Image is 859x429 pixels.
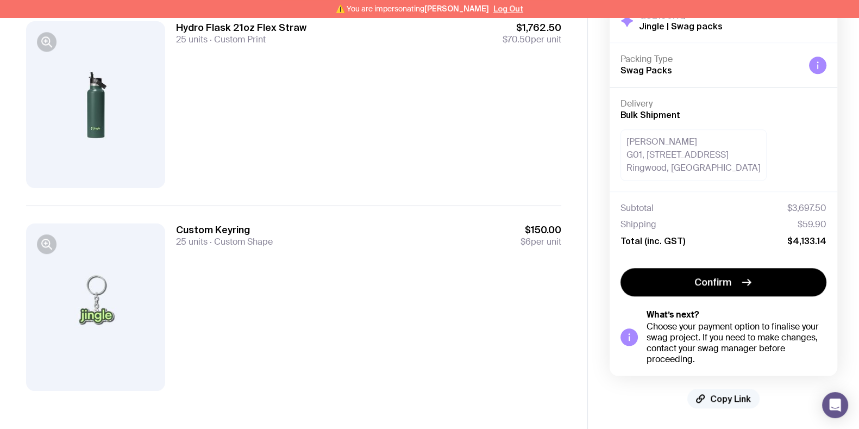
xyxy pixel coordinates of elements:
span: Swag Packs [620,65,672,75]
button: Confirm [620,268,826,296]
h4: Delivery [620,98,826,109]
span: ⚠️ You are impersonating [336,4,489,13]
h3: Hydro Flask 21oz Flex Straw [176,21,306,34]
div: [PERSON_NAME] G01, [STREET_ADDRESS] Ringwood, [GEOGRAPHIC_DATA] [620,129,767,181]
span: $1,762.50 [503,21,561,34]
span: $3,697.50 [787,203,826,214]
span: $6 [521,236,531,247]
span: $150.00 [521,223,561,237]
span: $70.50 [503,34,531,45]
h2: Jingle | Swag packs [639,21,723,32]
h5: What’s next? [647,309,826,320]
span: [PERSON_NAME] [424,4,489,13]
span: Total (inc. GST) [620,235,685,246]
span: Custom Print [208,34,266,45]
span: Bulk Shipment [620,110,680,120]
span: Shipping [620,219,656,230]
span: 25 units [176,236,208,247]
div: Open Intercom Messenger [822,392,848,418]
span: Custom Shape [208,236,273,247]
h4: Packing Type [620,54,800,65]
span: Copy Link [710,393,751,404]
div: Choose your payment option to finalise your swag project. If you need to make changes, contact yo... [647,321,826,365]
span: Subtotal [620,203,654,214]
span: Confirm [694,276,731,289]
button: Copy Link [687,389,760,408]
button: Log Out [493,4,523,13]
span: $4,133.14 [787,235,826,246]
h3: Custom Keyring [176,223,273,237]
span: per unit [521,237,561,247]
span: $59.90 [798,219,826,230]
span: per unit [503,34,561,45]
span: 25 units [176,34,208,45]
